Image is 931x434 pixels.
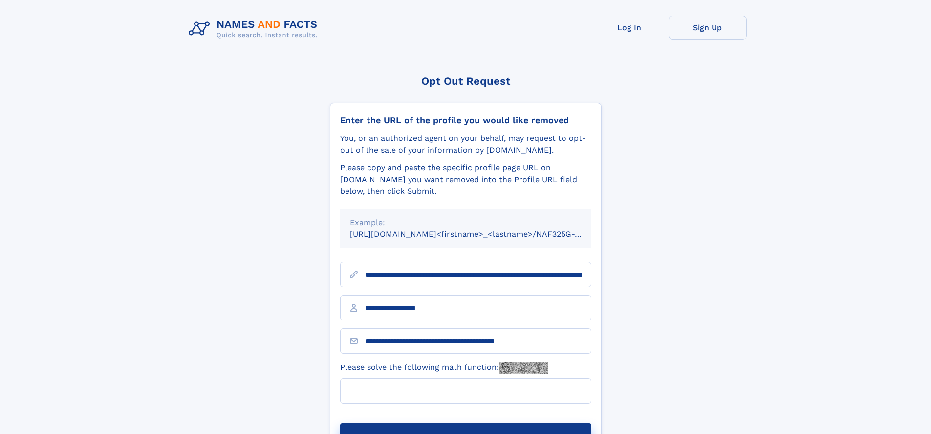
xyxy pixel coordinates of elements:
[340,133,591,156] div: You, or an authorized agent on your behalf, may request to opt-out of the sale of your informatio...
[340,362,548,374] label: Please solve the following math function:
[340,162,591,197] div: Please copy and paste the specific profile page URL on [DOMAIN_NAME] you want removed into the Pr...
[185,16,325,42] img: Logo Names and Facts
[590,16,669,40] a: Log In
[350,229,610,239] small: [URL][DOMAIN_NAME]<firstname>_<lastname>/NAF325G-xxxxxxxx
[330,75,602,87] div: Opt Out Request
[350,217,582,228] div: Example:
[340,115,591,126] div: Enter the URL of the profile you would like removed
[669,16,747,40] a: Sign Up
